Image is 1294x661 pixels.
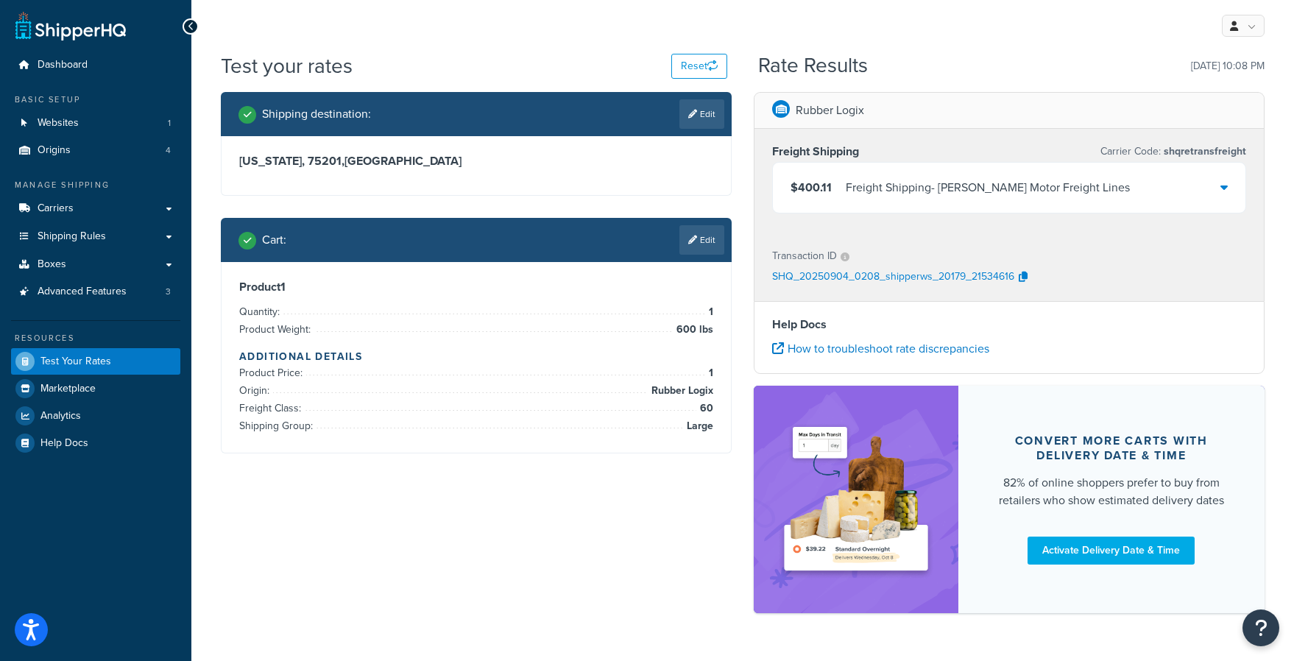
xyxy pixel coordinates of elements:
[38,117,79,130] span: Websites
[11,278,180,305] li: Advanced Features
[239,280,713,294] h3: Product 1
[705,303,713,321] span: 1
[679,225,724,255] a: Edit
[262,107,371,121] h2: Shipping destination :
[11,52,180,79] a: Dashboard
[11,332,180,344] div: Resources
[758,54,868,77] h2: Rate Results
[239,400,305,416] span: Freight Class:
[40,356,111,368] span: Test Your Rates
[1028,537,1195,565] a: Activate Delivery Date & Time
[166,286,171,298] span: 3
[772,266,1014,289] p: SHQ_20250904_0208_shipperws_20179_21534616
[1100,141,1246,162] p: Carrier Code:
[11,278,180,305] a: Advanced Features3
[239,418,317,434] span: Shipping Group:
[221,52,353,80] h1: Test your rates
[846,177,1130,198] div: Freight Shipping - [PERSON_NAME] Motor Freight Lines
[38,230,106,243] span: Shipping Rules
[1191,56,1265,77] p: [DATE] 10:08 PM
[791,179,832,196] span: $400.11
[168,117,171,130] span: 1
[11,223,180,250] a: Shipping Rules
[11,137,180,164] li: Origins
[772,340,989,357] a: How to troubleshoot rate discrepancies
[796,100,864,121] p: Rubber Logix
[776,408,936,590] img: feature-image-ddt-36eae7f7280da8017bfb280eaccd9c446f90b1fe08728e4019434db127062ab4.png
[696,400,713,417] span: 60
[38,258,66,271] span: Boxes
[11,110,180,137] li: Websites
[994,434,1229,463] div: Convert more carts with delivery date & time
[673,321,713,339] span: 600 lbs
[11,403,180,429] a: Analytics
[705,364,713,382] span: 1
[239,383,273,398] span: Origin:
[11,375,180,402] a: Marketplace
[239,154,713,169] h3: [US_STATE], 75201 , [GEOGRAPHIC_DATA]
[1242,609,1279,646] button: Open Resource Center
[994,474,1229,509] div: 82% of online shoppers prefer to buy from retailers who show estimated delivery dates
[1161,144,1246,159] span: shqretransfreight
[11,251,180,278] a: Boxes
[38,286,127,298] span: Advanced Features
[772,144,859,159] h3: Freight Shipping
[239,322,314,337] span: Product Weight:
[40,383,96,395] span: Marketplace
[11,93,180,106] div: Basic Setup
[11,179,180,191] div: Manage Shipping
[239,349,713,364] h4: Additional Details
[772,246,837,266] p: Transaction ID
[166,144,171,157] span: 4
[683,417,713,435] span: Large
[40,437,88,450] span: Help Docs
[38,59,88,71] span: Dashboard
[679,99,724,129] a: Edit
[648,382,713,400] span: Rubber Logix
[40,410,81,423] span: Analytics
[11,137,180,164] a: Origins4
[239,304,283,319] span: Quantity:
[11,430,180,456] a: Help Docs
[11,348,180,375] a: Test Your Rates
[262,233,286,247] h2: Cart :
[772,316,1246,333] h4: Help Docs
[671,54,727,79] button: Reset
[11,110,180,137] a: Websites1
[38,144,71,157] span: Origins
[239,365,306,381] span: Product Price:
[11,195,180,222] a: Carriers
[38,202,74,215] span: Carriers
